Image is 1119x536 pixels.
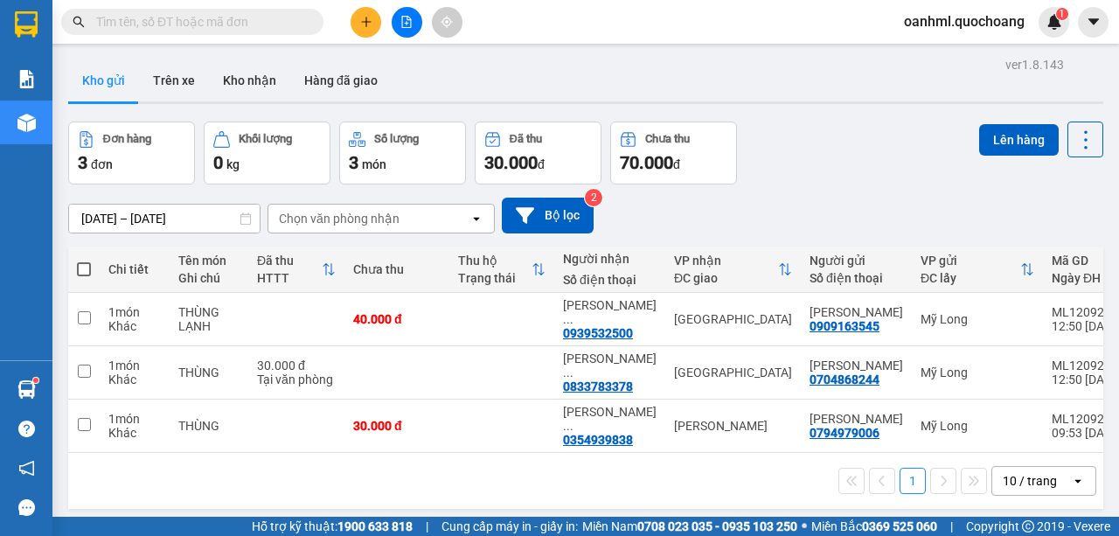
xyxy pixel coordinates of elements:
[178,271,240,285] div: Ghi chú
[563,365,573,379] span: ...
[637,519,797,533] strong: 0708 023 035 - 0935 103 250
[18,499,35,516] span: message
[108,358,161,372] div: 1 món
[209,59,290,101] button: Kho nhận
[78,152,87,173] span: 3
[620,152,673,173] span: 70.000
[351,7,381,38] button: plus
[862,519,937,533] strong: 0369 525 060
[810,426,879,440] div: 0794979006
[426,517,428,536] span: |
[68,122,195,184] button: Đơn hàng3đơn
[563,433,633,447] div: 0354939838
[108,372,161,386] div: Khác
[18,421,35,437] span: question-circle
[33,378,38,383] sup: 1
[484,152,538,173] span: 30.000
[449,247,554,293] th: Toggle SortBy
[538,157,545,171] span: đ
[665,247,801,293] th: Toggle SortBy
[890,10,1039,32] span: oanhml.quochoang
[563,419,573,433] span: ...
[950,517,953,536] span: |
[279,210,400,227] div: Chọn văn phòng nhận
[1005,55,1064,74] div: ver 1.8.143
[469,212,483,226] svg: open
[921,271,1020,285] div: ĐC lấy
[502,198,594,233] button: Bộ lọc
[252,517,413,536] span: Hỗ trợ kỹ thuật:
[204,122,330,184] button: Khối lượng0kg
[585,189,602,206] sup: 2
[458,271,532,285] div: Trạng thái
[563,273,657,287] div: Số điện thoại
[337,519,413,533] strong: 1900 633 818
[339,122,466,184] button: Số lượng3món
[178,365,240,379] div: THÙNG
[582,517,797,536] span: Miền Nam
[674,419,792,433] div: [PERSON_NAME]
[674,271,778,285] div: ĐC giao
[563,326,633,340] div: 0939532500
[441,16,453,28] span: aim
[17,114,36,132] img: warehouse-icon
[213,152,223,173] span: 0
[248,247,344,293] th: Toggle SortBy
[563,379,633,393] div: 0833783378
[802,523,807,530] span: ⚪️
[1046,14,1062,30] img: icon-new-feature
[108,262,161,276] div: Chi tiết
[103,133,151,145] div: Đơn hàng
[921,419,1034,433] div: Mỹ Long
[1056,8,1068,20] sup: 1
[73,16,85,28] span: search
[68,59,139,101] button: Kho gửi
[811,517,937,536] span: Miền Bắc
[108,426,161,440] div: Khác
[810,319,879,333] div: 0909163545
[360,16,372,28] span: plus
[108,412,161,426] div: 1 món
[921,365,1034,379] div: Mỹ Long
[1078,7,1109,38] button: caret-down
[674,254,778,268] div: VP nhận
[1022,520,1034,533] span: copyright
[257,271,322,285] div: HTTT
[18,460,35,477] span: notification
[1086,14,1102,30] span: caret-down
[810,372,879,386] div: 0704868244
[91,157,113,171] span: đơn
[1003,472,1057,490] div: 10 / trang
[563,298,657,326] div: NGUYỄN THỊ THÚY KIỀU
[178,419,240,433] div: THÙNG
[353,262,441,276] div: Chưa thu
[178,305,240,333] div: THÙNG LẠNH
[257,358,336,372] div: 30.000 đ
[432,7,462,38] button: aim
[563,405,657,433] div: NGUYỄN HOÀI NAM
[810,271,903,285] div: Số điện thoại
[458,254,532,268] div: Thu hộ
[239,133,292,145] div: Khối lượng
[69,205,260,233] input: Select a date range.
[1071,474,1085,488] svg: open
[226,157,240,171] span: kg
[257,254,322,268] div: Đã thu
[353,419,441,433] div: 30.000 đ
[362,157,386,171] span: món
[290,59,392,101] button: Hàng đã giao
[921,254,1020,268] div: VP gửi
[178,254,240,268] div: Tên món
[475,122,601,184] button: Đã thu30.000đ
[17,380,36,399] img: warehouse-icon
[139,59,209,101] button: Trên xe
[673,157,680,171] span: đ
[921,312,1034,326] div: Mỹ Long
[810,412,903,426] div: NGUYỄN VĂN QUỐC
[610,122,737,184] button: Chưa thu70.000đ
[912,247,1043,293] th: Toggle SortBy
[441,517,578,536] span: Cung cấp máy in - giấy in:
[349,152,358,173] span: 3
[645,133,690,145] div: Chưa thu
[674,312,792,326] div: [GEOGRAPHIC_DATA]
